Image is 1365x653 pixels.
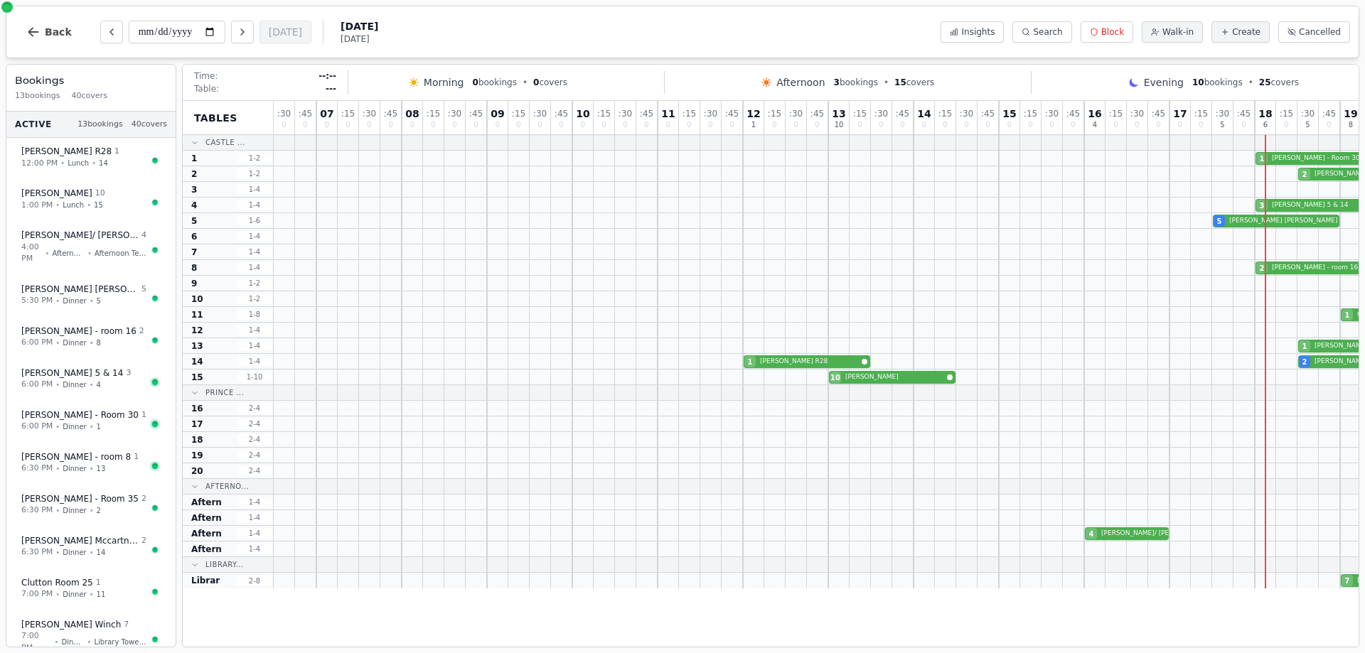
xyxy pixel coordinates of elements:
span: 16 [1088,109,1101,119]
span: 15 [1002,109,1016,119]
span: 11 [97,589,106,600]
span: 4 [97,379,101,390]
span: 0 [303,122,307,129]
span: 15 [894,77,906,87]
span: • [90,379,94,390]
span: • [90,296,94,306]
span: • [92,158,96,168]
span: 0 [581,122,585,129]
span: 4 [191,200,197,211]
span: : 45 [725,109,739,118]
button: [PERSON_NAME] R28112:00 PM•Lunch•14 [12,138,170,177]
span: 0 [367,122,371,129]
span: 2 [97,505,101,516]
span: : 15 [341,109,355,118]
span: [PERSON_NAME] Mccartney [21,535,139,546]
button: [PERSON_NAME]101:00 PM•Lunch•15 [12,180,170,219]
span: 2 [1302,357,1307,367]
span: : 30 [533,109,547,118]
span: • [55,379,60,390]
span: 3 [191,184,197,195]
span: 9 [191,278,197,289]
span: : 45 [384,109,397,118]
span: 0 [473,122,478,129]
span: • [55,547,60,558]
span: 08 [405,109,419,119]
span: 07 [320,109,333,119]
span: : 30 [874,109,888,118]
button: Create [1211,21,1270,43]
span: Table: [194,83,219,95]
span: 5 [1305,122,1310,129]
span: 19 [1344,109,1357,119]
span: 0 [964,122,968,129]
span: covers [533,77,567,88]
span: 0 [282,122,286,129]
span: : 15 [768,109,781,118]
span: 13 [832,109,845,119]
span: : 45 [810,109,824,118]
span: 10 [576,109,589,119]
span: : 30 [1130,109,1144,118]
span: 13 [97,463,106,474]
span: • [60,158,65,168]
span: 0 [452,122,456,129]
span: • [55,421,60,432]
span: 1 - 2 [237,293,272,304]
span: 4 [1093,122,1097,129]
span: [PERSON_NAME] Winch [21,619,121,630]
span: : 30 [277,109,291,118]
span: 0 [388,122,392,129]
span: 0 [879,122,883,129]
span: 0 [473,77,478,87]
span: 1 - 2 [237,168,272,179]
button: Next day [231,21,254,43]
span: • [90,589,94,600]
span: 2 [141,535,146,547]
span: : 30 [960,109,973,118]
span: 0 [623,122,627,129]
button: [DATE] [259,21,311,43]
span: 0 [533,77,539,87]
span: 10 [1192,77,1204,87]
span: Dinner [63,547,86,558]
span: 17 [1173,109,1187,119]
span: 1 [748,357,753,367]
span: 0 [1241,122,1246,129]
span: • [523,77,528,88]
span: 1 [141,409,146,421]
span: 5 [97,296,101,306]
span: 12:00 PM [21,158,58,170]
span: 0 [644,122,648,129]
button: [PERSON_NAME] Mccartney26:30 PM•Dinner•14 [12,527,170,566]
span: 40 covers [72,90,107,102]
span: Prince ... [205,387,244,398]
span: • [884,77,889,88]
span: 1 - 4 [237,200,272,210]
span: 18 [1258,109,1272,119]
span: 1 - 4 [237,184,272,195]
span: 7 [191,247,197,258]
span: 40 covers [132,119,167,131]
span: : 30 [448,109,461,118]
span: : 15 [427,109,440,118]
span: 2 - 4 [237,403,272,414]
span: 0 [1135,122,1139,129]
span: 14 [191,356,203,367]
span: Evening [1144,75,1184,90]
span: 1 - 4 [237,340,272,351]
button: Search [1012,21,1071,43]
span: : 15 [512,109,525,118]
span: Create [1232,26,1260,38]
span: • [90,463,94,474]
span: 0 [772,122,776,129]
span: 0 [1071,122,1075,129]
span: : 45 [1066,109,1080,118]
span: Active [15,119,52,130]
span: 4:00 PM [21,242,42,265]
span: • [55,589,60,600]
span: 8 [97,338,101,348]
span: 5:30 PM [21,295,53,307]
button: [PERSON_NAME] - Room 3016:00 PM•Dinner•1 [12,401,170,441]
span: • [55,338,60,348]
